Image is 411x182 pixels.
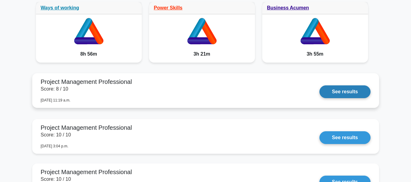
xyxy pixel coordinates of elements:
[36,46,142,63] div: 8h 56m
[262,46,368,63] div: 3h 55m
[41,5,79,10] a: Ways of working
[154,5,183,10] a: Power Skills
[267,5,309,10] a: Business Acumen
[149,46,255,63] div: 3h 21m
[319,131,370,144] a: See results
[319,85,370,98] a: See results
